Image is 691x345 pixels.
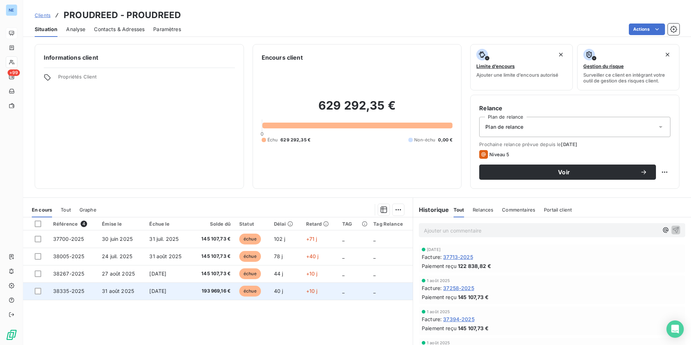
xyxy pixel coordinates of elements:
span: Niveau 5 [489,152,509,157]
span: Facture : [422,284,442,292]
span: _ [373,236,375,242]
span: 145 107,73 € [196,253,231,260]
span: [DATE] [561,141,577,147]
a: Clients [35,12,51,19]
span: Tout [61,207,71,213]
span: +71 j [306,236,317,242]
span: 0 [261,131,263,137]
span: échue [239,268,261,279]
span: Paramètres [153,26,181,33]
span: 122 838,82 € [458,262,491,270]
span: 1 août 2025 [427,310,450,314]
span: 37394-2025 [443,315,475,323]
span: Surveiller ce client en intégrant votre outil de gestion des risques client. [583,72,673,84]
button: Voir [479,165,656,180]
h6: Historique [413,205,449,214]
span: _ [342,288,344,294]
div: Émise le [102,221,141,227]
span: échue [239,234,261,244]
span: Analyse [66,26,85,33]
h2: 629 292,35 € [262,98,453,120]
span: Situation [35,26,57,33]
h3: PROUDREED - PROUDREED [64,9,181,22]
span: 37713-2025 [443,253,473,261]
span: Portail client [544,207,572,213]
span: Plan de relance [485,123,523,131]
span: Gestion du risque [583,63,624,69]
span: Contacts & Adresses [94,26,145,33]
span: Paiement reçu [422,324,456,332]
h6: Informations client [44,53,235,62]
span: Échu [267,137,278,143]
button: Limite d’encoursAjouter une limite d’encours autorisé [470,44,572,90]
img: Logo LeanPay [6,329,17,341]
div: Open Intercom Messenger [666,320,684,338]
span: Commentaires [502,207,535,213]
span: _ [373,253,375,259]
span: _ [373,288,375,294]
button: Actions [629,24,665,35]
span: 145 107,73 € [196,235,231,243]
div: Échue le [149,221,187,227]
span: [DATE] [427,247,441,252]
span: En cours [32,207,52,213]
span: Paiement reçu [422,262,456,270]
div: Retard [306,221,334,227]
span: 193 969,16 € [196,287,231,295]
span: Non-échu [414,137,435,143]
span: 4 [81,221,87,227]
div: Statut [239,221,265,227]
span: échue [239,251,261,262]
button: Gestion du risqueSurveiller ce client en intégrant votre outil de gestion des risques client. [577,44,679,90]
span: Propriétés Client [58,74,235,84]
div: NE [6,4,17,16]
span: _ [342,236,344,242]
span: 0,00 € [438,137,452,143]
span: Facture : [422,253,442,261]
span: 40 j [274,288,283,294]
div: Délai [274,221,297,227]
div: Solde dû [196,221,231,227]
span: 38267-2025 [53,271,85,277]
span: _ [342,271,344,277]
span: échue [239,286,261,297]
div: Référence [53,221,93,227]
span: 1 août 2025 [427,341,450,345]
span: 38005-2025 [53,253,85,259]
span: 44 j [274,271,283,277]
span: Clients [35,12,51,18]
span: Facture : [422,315,442,323]
span: Limite d’encours [476,63,515,69]
span: _ [373,271,375,277]
span: 30 juin 2025 [102,236,133,242]
span: Tout [454,207,464,213]
h6: Encours client [262,53,303,62]
span: 37700-2025 [53,236,84,242]
span: 78 j [274,253,283,259]
span: +99 [8,69,20,76]
span: Relances [473,207,493,213]
span: 27 août 2025 [102,271,135,277]
span: 31 août 2025 [149,253,181,259]
h6: Relance [479,104,670,112]
span: [DATE] [149,288,166,294]
span: 145 107,73 € [458,324,489,332]
span: 24 juil. 2025 [102,253,132,259]
span: +10 j [306,288,318,294]
span: 145 107,73 € [196,270,231,277]
span: _ [342,253,344,259]
div: Tag Relance [373,221,408,227]
span: 629 292,35 € [280,137,310,143]
span: 102 j [274,236,286,242]
span: +10 j [306,271,318,277]
span: Paiement reçu [422,293,456,301]
span: 31 août 2025 [102,288,134,294]
span: Voir [488,169,640,175]
span: Graphe [80,207,96,213]
span: 37258-2025 [443,284,474,292]
span: Prochaine relance prévue depuis le [479,141,670,147]
span: 38335-2025 [53,288,85,294]
span: Ajouter une limite d’encours autorisé [476,72,558,78]
div: TAG [342,221,365,227]
span: [DATE] [149,271,166,277]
